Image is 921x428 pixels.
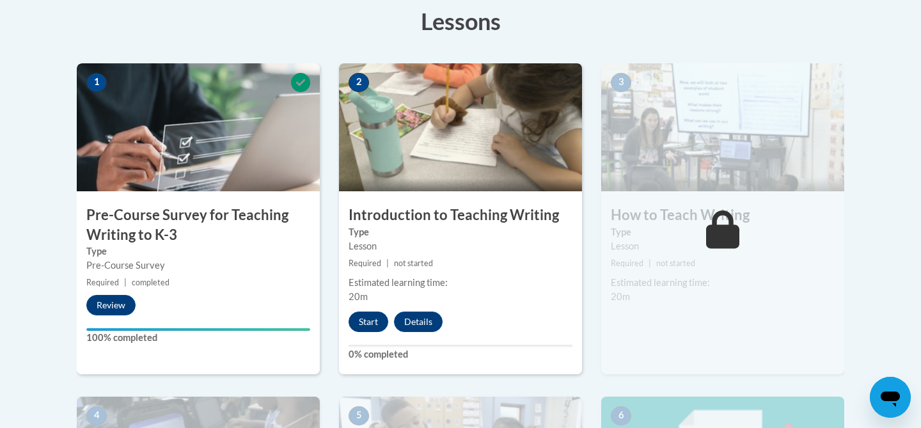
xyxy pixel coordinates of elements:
[611,239,835,253] div: Lesson
[349,225,572,239] label: Type
[601,63,844,191] img: Course Image
[124,278,127,287] span: |
[649,258,651,268] span: |
[86,258,310,273] div: Pre-Course Survey
[386,258,389,268] span: |
[611,276,835,290] div: Estimated learning time:
[339,205,582,225] h3: Introduction to Teaching Writing
[86,295,136,315] button: Review
[86,244,310,258] label: Type
[601,205,844,225] h3: How to Teach Writing
[77,5,844,37] h3: Lessons
[86,278,119,287] span: Required
[132,278,169,287] span: completed
[86,406,107,425] span: 4
[611,291,630,302] span: 20m
[349,258,381,268] span: Required
[394,258,433,268] span: not started
[349,406,369,425] span: 5
[349,239,572,253] div: Lesson
[86,73,107,92] span: 1
[611,73,631,92] span: 3
[656,258,695,268] span: not started
[86,331,310,345] label: 100% completed
[349,73,369,92] span: 2
[86,328,310,331] div: Your progress
[349,291,368,302] span: 20m
[394,312,443,332] button: Details
[339,63,582,191] img: Course Image
[611,225,835,239] label: Type
[349,347,572,361] label: 0% completed
[349,276,572,290] div: Estimated learning time:
[870,377,911,418] iframe: Button to launch messaging window
[611,258,643,268] span: Required
[349,312,388,332] button: Start
[77,205,320,245] h3: Pre-Course Survey for Teaching Writing to K-3
[611,406,631,425] span: 6
[77,63,320,191] img: Course Image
